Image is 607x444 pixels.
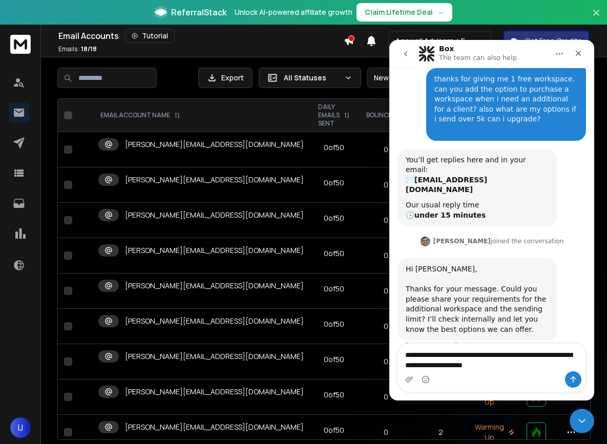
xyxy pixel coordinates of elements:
p: [PERSON_NAME][EMAIL_ADDRESS][DOMAIN_NAME] [125,351,304,362]
p: Emails : [58,45,97,53]
p: 0 [364,250,408,261]
iframe: Intercom live chat [389,40,594,400]
button: IJ [10,417,31,438]
div: 0 of 50 [324,354,344,365]
p: Warming Up [474,422,514,442]
div: 0 of 50 [324,248,344,259]
div: 0 of 50 [324,178,344,188]
button: Tutorial [125,29,175,43]
p: Unlock AI-powered affiliate growth [235,7,352,17]
div: 0 of 50 [324,213,344,223]
p: DAILY EMAILS SENT [318,103,340,128]
p: 0 [364,392,408,402]
div: 0 of 50 [324,284,344,294]
button: Newest [367,68,434,88]
div: 0 of 50 [324,390,344,400]
div: 0 of 50 [324,319,344,329]
p: 0 [364,144,408,155]
p: 0 [364,286,408,296]
button: Close banner [590,6,603,31]
p: 0 [364,180,408,190]
div: Email Accounts [58,29,344,43]
div: 0 of 50 [324,425,344,435]
p: [PERSON_NAME][EMAIL_ADDRESS][DOMAIN_NAME] [125,210,304,220]
p: 0 [364,356,408,367]
p: [PERSON_NAME][EMAIL_ADDRESS][DOMAIN_NAME] [125,387,304,397]
p: BOUNCES [366,111,395,119]
p: [PERSON_NAME][EMAIL_ADDRESS][DOMAIN_NAME] [125,245,304,256]
p: [PERSON_NAME][EMAIL_ADDRESS][DOMAIN_NAME] [125,422,304,432]
div: EMAIL ACCOUNT NAME [100,111,180,119]
iframe: Intercom live chat [570,409,594,433]
p: [PERSON_NAME][EMAIL_ADDRESS][DOMAIN_NAME] [125,175,304,185]
button: Claim Lifetime Deal→ [357,3,452,22]
span: → [437,7,444,17]
span: ReferralStack [171,6,226,18]
span: 18 / 18 [81,45,97,53]
button: Get Free Credits [504,31,589,51]
p: [PERSON_NAME][EMAIL_ADDRESS][DOMAIN_NAME] [125,139,304,150]
p: 0 [364,427,408,437]
p: Agewell Advisors + Epress Benefits [395,36,478,46]
div: 0 of 50 [324,142,344,153]
p: Get Free Credits [525,36,582,46]
p: 0 [364,321,408,331]
button: Export [198,68,253,88]
p: [PERSON_NAME][EMAIL_ADDRESS][DOMAIN_NAME] [125,281,304,291]
p: [PERSON_NAME][EMAIL_ADDRESS][DOMAIN_NAME] [125,316,304,326]
p: All Statuses [284,73,340,83]
p: 0 [364,215,408,225]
